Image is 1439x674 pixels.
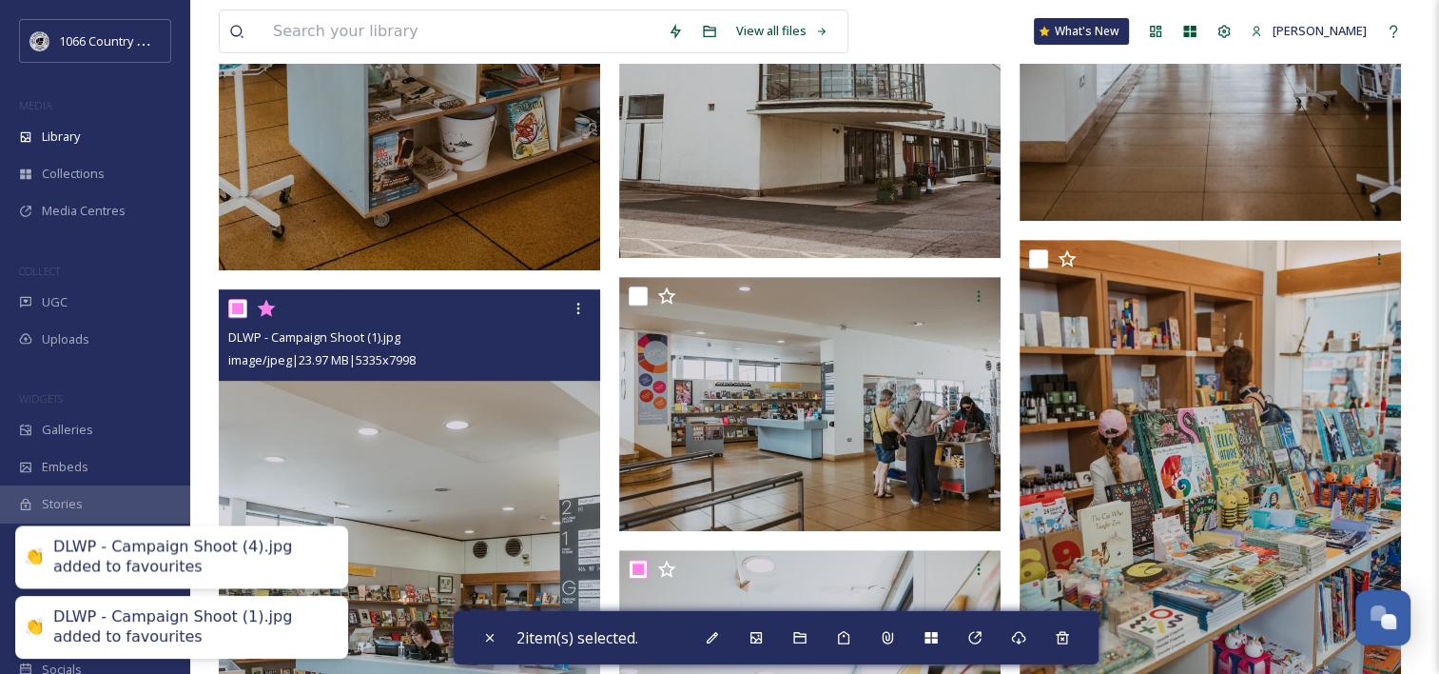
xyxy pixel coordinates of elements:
[228,328,400,346] span: DLWP - Campaign Shoot (1).jpg
[59,31,193,50] span: 1066 Country Marketing
[42,330,89,348] span: Uploads
[263,10,658,52] input: Search your library
[228,351,416,368] span: image/jpeg | 23.97 MB | 5335 x 7998
[1241,12,1376,50] a: [PERSON_NAME]
[19,98,52,112] span: MEDIA
[1034,18,1129,45] a: What's New
[19,391,63,406] span: WIDGETS
[42,165,105,183] span: Collections
[42,458,88,476] span: Embeds
[25,547,44,567] div: 👏
[42,495,83,513] span: Stories
[1273,22,1367,39] span: [PERSON_NAME]
[42,421,93,439] span: Galleries
[727,12,838,50] a: View all files
[42,293,68,311] span: UGC
[19,264,60,278] span: COLLECT
[30,31,49,50] img: logo_footerstamp.png
[1355,590,1410,645] button: Open Chat
[42,202,126,220] span: Media Centres
[42,128,80,146] span: Library
[53,607,329,647] div: DLWP - Campaign Shoot (1).jpg added to favourites
[619,277,1001,532] img: DLWP - Campaign Shoot.jpg
[516,627,638,648] span: 2 item(s) selected.
[53,538,329,578] div: DLWP - Campaign Shoot (4).jpg added to favourites
[25,618,44,638] div: 👏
